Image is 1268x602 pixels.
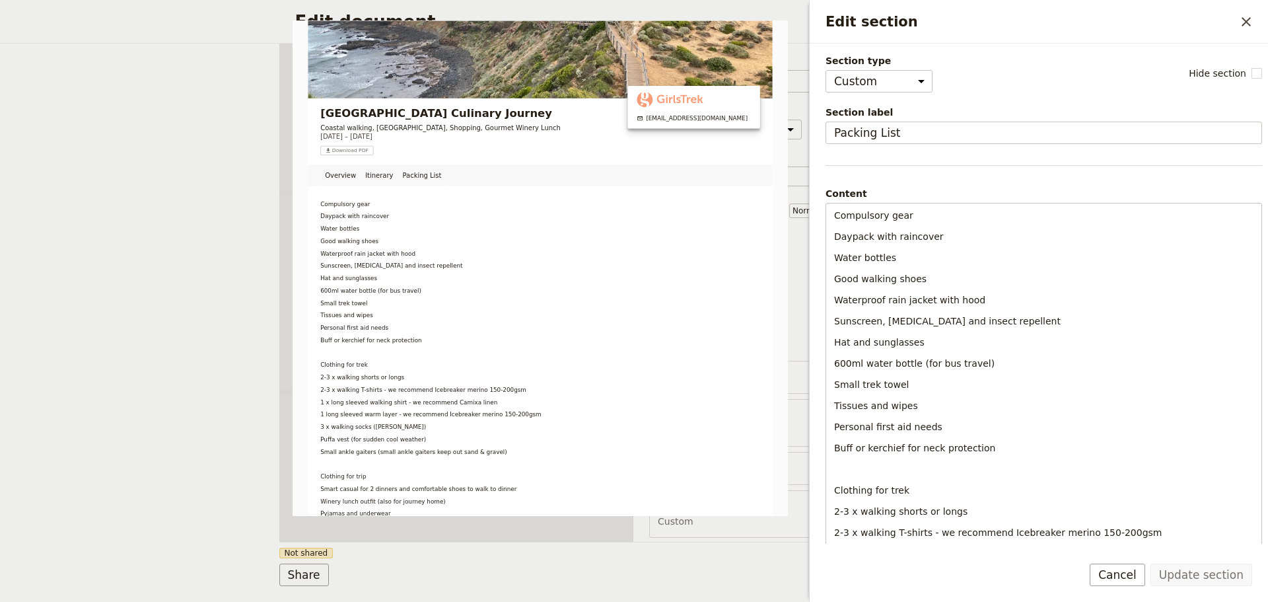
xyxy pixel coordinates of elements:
[834,485,909,496] span: Clothing for trek
[834,422,942,432] span: Personal first aid needs
[279,564,329,586] button: Share
[1235,11,1257,33] button: Close drawer
[834,506,968,517] span: 2-3 x walking shorts or longs
[1189,67,1246,80] span: Hide section
[826,187,1262,200] div: Content
[295,12,954,32] h2: Edit document
[834,443,995,453] span: Buff or kerchief for neck protection
[834,337,925,348] span: Hat and sunglasses
[279,548,334,558] span: Not shared
[826,54,933,67] span: Section type
[834,210,913,221] span: Compulsory gear
[826,122,1262,144] input: Section label
[789,204,838,218] select: size
[834,316,1061,326] span: Sunscreen, [MEDICAL_DATA] and insect repellent
[834,379,909,390] span: Small trek towel
[1150,564,1252,586] button: Update section
[834,274,927,284] span: Good walking shoes
[834,358,995,369] span: 600ml water bottle (for bus travel)
[826,70,933,93] select: Section type
[658,515,721,528] span: Custom
[834,231,944,242] span: Daypack with raincover
[834,295,985,305] span: Waterproof rain jacket with hood
[834,527,1162,538] span: 2-3 x walking T-shirts - we recommend Icebreaker merino 150-200gsm
[826,12,1235,32] h2: Edit section
[834,252,896,263] span: Water bottles
[834,400,918,411] span: Tissues and wipes
[826,106,1262,119] span: Section label
[1090,564,1145,586] button: Cancel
